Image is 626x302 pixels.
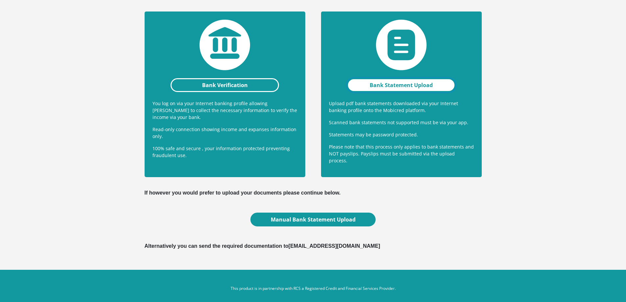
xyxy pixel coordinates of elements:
a: Bank Verification [171,78,279,92]
p: Please note that this process only applies to bank statements and NOT payslips. Payslips must be ... [329,143,474,164]
a: Bank Statement Upload [347,78,456,92]
a: Manual Bank Statement Upload [250,213,375,226]
p: Upload pdf bank statements downloaded via your Internet banking profile onto the Mobicred platform. [329,100,474,114]
img: statement-upload.png [376,19,427,70]
p: This product is in partnership with RCS a Registered Credit and Financial Services Provider. [131,286,496,291]
p: 100% safe and secure , your information protected preventing fraudulent use. [152,145,297,159]
p: Read-only connection showing income and expanses information only. [152,126,297,140]
b: If however you would prefer to upload your documents please continue below. [145,190,341,196]
p: Scanned bank statements not supported must be via your app. [329,119,474,126]
p: Statements may be password protected. [329,131,474,138]
img: bank-verification.png [199,19,250,70]
b: Alternatively you can send the required documentation to [EMAIL_ADDRESS][DOMAIN_NAME] [145,243,380,249]
p: You log on via your Internet banking profile allowing [PERSON_NAME] to collect the necessary info... [152,100,297,121]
